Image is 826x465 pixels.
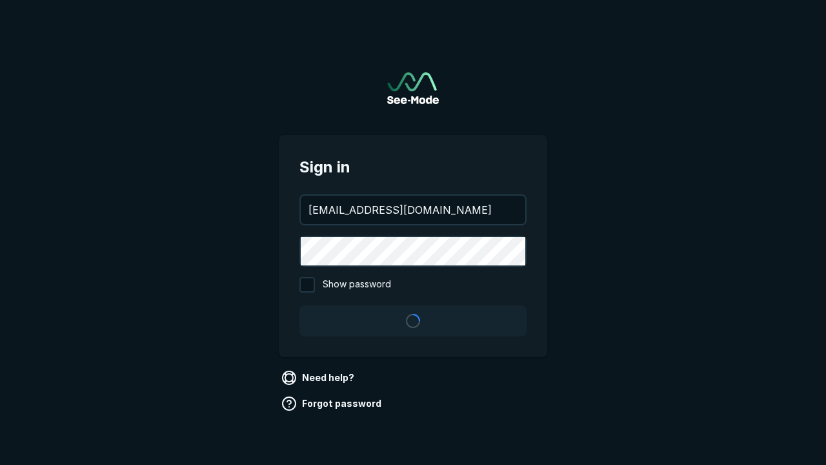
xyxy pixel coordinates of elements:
a: Need help? [279,367,359,388]
img: See-Mode Logo [387,72,439,104]
a: Go to sign in [387,72,439,104]
a: Forgot password [279,393,387,414]
input: your@email.com [301,196,525,224]
span: Sign in [299,156,527,179]
span: Show password [323,277,391,293]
